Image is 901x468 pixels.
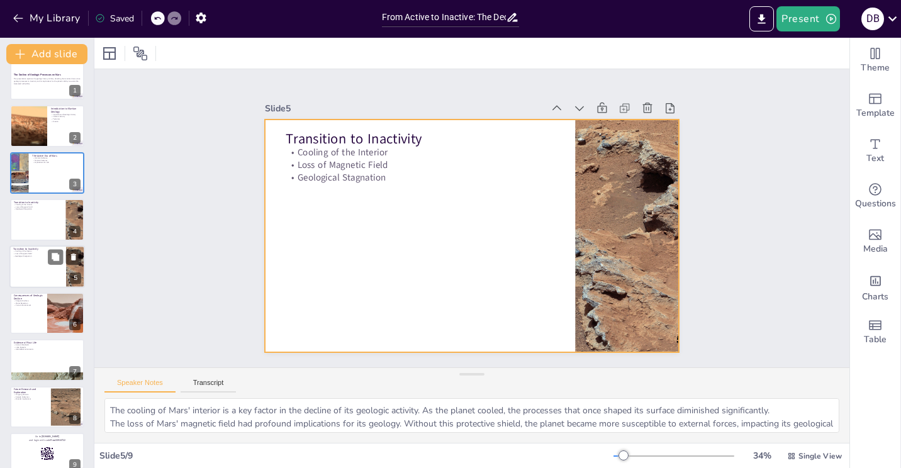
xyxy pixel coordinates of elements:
span: Media [863,242,888,256]
div: Add a table [850,309,900,355]
button: Add slide [6,44,87,64]
strong: [DOMAIN_NAME] [42,435,60,438]
div: Change the overall theme [850,38,900,83]
div: Add images, graphics, shapes or video [850,219,900,264]
span: Template [856,106,895,120]
div: Add text boxes [850,128,900,174]
div: 6 [69,319,81,330]
button: Transcript [181,379,237,393]
p: Importance of Geologic History [51,113,81,116]
div: 1 [69,85,81,96]
p: Consequences of Geologic Decline [14,294,43,301]
p: Lake Deposits [14,346,81,348]
p: Broader Implications [14,398,47,400]
span: Text [866,152,884,165]
div: 3 [69,179,81,190]
p: Transition to Inactivity [286,129,555,148]
button: My Library [9,8,86,28]
div: 2 [69,132,81,143]
div: 4 [10,199,84,240]
div: Slide 5 [265,103,543,114]
p: Geological Stagnation [286,171,555,184]
strong: The Decline of Geologic Processes on Mars [14,74,61,77]
p: Volcanic Activity [51,115,81,118]
p: and login with code [14,438,81,442]
p: Loss of Magnetic Field [13,252,62,255]
p: Cooling of the Interior [13,250,62,252]
p: Geological Stagnation [13,255,62,257]
span: Theme [861,61,890,75]
div: Layout [99,43,120,64]
p: Current Environment [14,304,43,307]
button: D B [861,6,884,31]
p: Habitable Environments [14,348,81,351]
p: Cooling of the Interior [14,204,62,206]
p: Cooling of the Interior [286,145,555,158]
div: 8 [10,386,84,428]
button: Present [776,6,839,31]
div: 34 % [747,450,777,462]
p: Geological Stagnation [14,208,62,211]
p: Volcanic Evidence [32,157,81,159]
p: Stagnant Surface [14,299,43,302]
p: Future Research and Exploration [14,387,47,394]
span: Charts [862,290,888,304]
span: Table [864,333,887,347]
button: Delete Slide [66,249,81,264]
div: 7 [10,339,84,381]
p: Sample Collection [14,396,47,398]
div: 2 [10,105,84,147]
button: Export to PowerPoint [749,6,774,31]
p: Ongoing Missions [14,393,47,396]
div: 1 [10,58,84,100]
p: Evidence of Past Life [14,341,81,345]
div: 4 [69,226,81,237]
div: 5 [9,245,85,288]
div: 6 [10,292,84,334]
div: D B [861,8,884,30]
p: Tectonics [51,118,81,120]
div: Add charts and graphs [850,264,900,309]
p: Ancient Riverbeds [14,344,81,347]
textarea: The cooling of Mars' interior is a key factor in the decline of its geologic activity. As the pla... [104,398,839,433]
p: Water Retention [14,302,43,304]
p: Implications for Life [32,162,81,164]
p: Go to [14,435,81,438]
div: Add ready made slides [850,83,900,128]
p: Erosion [51,120,81,123]
button: Speaker Notes [104,379,176,393]
div: Slide 5 / 9 [99,450,613,462]
p: Generated with [URL] [14,82,81,85]
span: Single View [798,451,842,461]
p: Tectonic Features [32,159,81,162]
input: Insert title [382,8,506,26]
div: Saved [95,13,134,25]
div: Get real-time input from your audience [850,174,900,219]
div: 5 [70,272,81,284]
span: Questions [855,197,896,211]
div: 7 [69,366,81,377]
p: Loss of Magnetic Field [14,206,62,208]
button: Duplicate Slide [48,249,63,264]
p: This presentation explores the geologic history of Mars, detailing the transition from active geo... [14,78,81,82]
p: Introduction to Martian Geology [51,106,81,113]
span: Position [133,46,148,61]
p: Transition to Inactivity [14,201,62,204]
p: Loss of Magnetic Field [286,159,555,171]
div: 8 [69,413,81,424]
p: The Active Era of Mars [32,154,81,158]
div: 3 [10,152,84,194]
p: Transition to Inactivity [13,247,62,251]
